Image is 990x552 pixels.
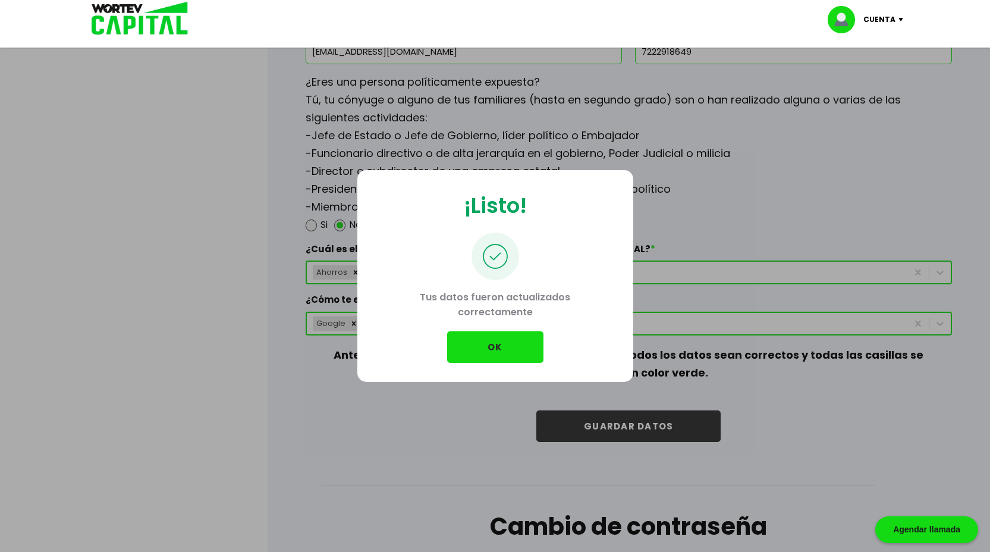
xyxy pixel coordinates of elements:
button: OK [447,331,543,363]
img: icon-down [895,18,912,21]
div: Agendar llamada [875,516,978,543]
p: ¡Listo! [464,189,527,222]
img: profile-image [828,6,863,33]
p: Cuenta [863,11,895,29]
p: Tus datos fueron actualizados correctamente [376,280,614,331]
img: palomita [472,233,519,280]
